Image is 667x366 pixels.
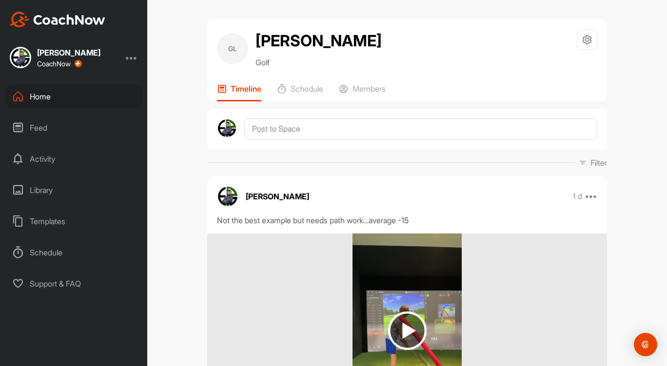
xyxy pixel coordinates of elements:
img: avatar [217,118,237,138]
p: [PERSON_NAME] [246,191,309,202]
div: Open Intercom Messenger [634,333,657,356]
div: Templates [5,209,143,233]
img: avatar [217,186,238,207]
div: Support & FAQ [5,271,143,296]
p: Timeline [231,84,261,94]
img: CoachNow [10,12,105,27]
p: Golf [255,57,382,68]
p: Schedule [291,84,323,94]
div: Home [5,84,143,109]
div: CoachNow [37,60,82,68]
div: Schedule [5,240,143,265]
div: Activity [5,147,143,171]
img: play [388,311,427,350]
div: Feed [5,116,143,140]
p: Filter [590,157,607,169]
div: Library [5,178,143,202]
img: square_b710a1929316e3260afba386eb281e2c.jpg [10,47,31,68]
h2: [PERSON_NAME] [255,29,382,53]
div: Not the best example but needs path work…average -15 [217,214,597,226]
p: 1 d [573,192,582,201]
div: [PERSON_NAME] [37,49,100,57]
div: GL [217,33,248,64]
p: Members [353,84,386,94]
